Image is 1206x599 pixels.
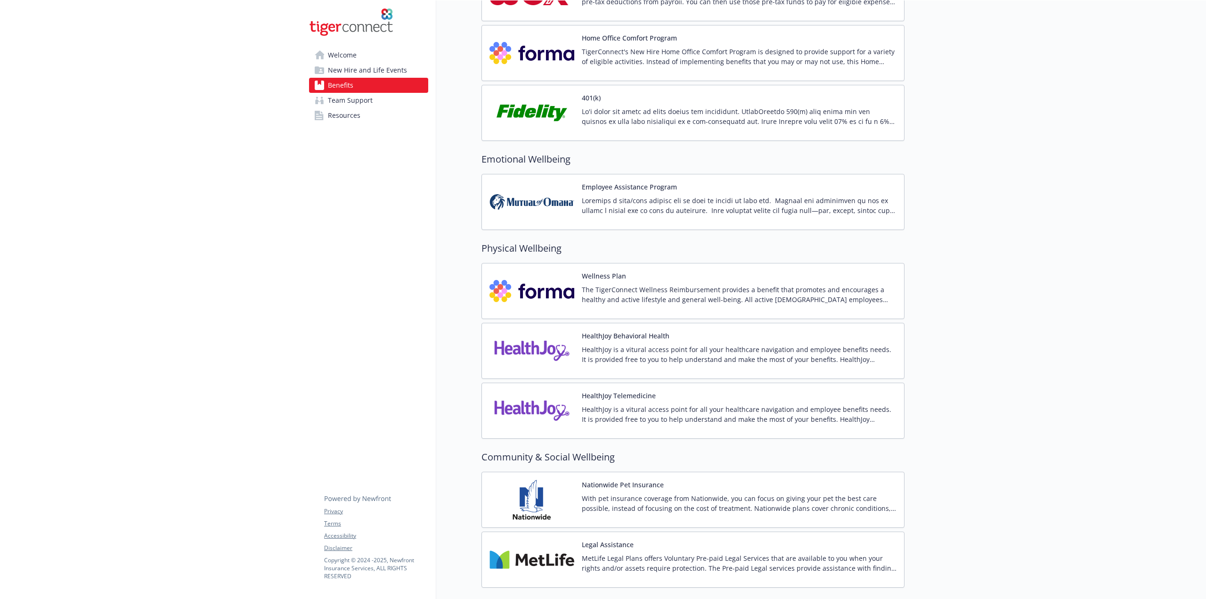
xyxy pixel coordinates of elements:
span: Team Support [328,93,373,108]
img: Nationwide Pet Insurance carrier logo [489,480,574,520]
a: Resources [309,108,428,123]
h2: Emotional Wellbeing [481,152,904,166]
span: Welcome [328,48,357,63]
p: The TigerConnect Wellness Reimbursement provides a benefit that promotes and encourages a healthy... [582,285,896,304]
img: HealthJoy, LLC carrier logo [489,391,574,431]
a: Welcome [309,48,428,63]
button: 401(k) [582,93,601,103]
p: With pet insurance coverage from Nationwide, you can focus on giving your pet the best care possi... [582,493,896,513]
p: HealthJoy is a vitural access point for all your healthcare navigation and employee benefits need... [582,404,896,424]
button: Legal Assistance [582,540,634,550]
button: HealthJoy Telemedicine [582,391,656,401]
button: Wellness Plan [582,271,626,281]
p: Lo'i dolor sit ametc ad elits doeius tem incididunt. UtlabOreetdo 590(m) aliq enima min ven quisn... [582,107,896,126]
img: HealthJoy, LLC carrier logo [489,331,574,371]
button: Home Office Comfort Program [582,33,677,43]
img: Metlife Inc carrier logo [489,540,574,580]
p: TigerConnect's New Hire Home Office Comfort Program is designed to provide support for a variety ... [582,47,896,66]
h2: Physical Wellbeing [481,241,904,255]
a: Benefits [309,78,428,93]
button: Employee Assistance Program [582,182,677,192]
button: Nationwide Pet Insurance [582,480,664,490]
a: Privacy [324,507,428,516]
span: Resources [328,108,360,123]
p: Copyright © 2024 - 2025 , Newfront Insurance Services, ALL RIGHTS RESERVED [324,556,428,580]
img: Fidelity Investments carrier logo [489,93,574,133]
span: Benefits [328,78,353,93]
p: HealthJoy is a vitural access point for all your healthcare navigation and employee benefits need... [582,345,896,364]
button: HealthJoy Behavioral Health [582,331,669,341]
a: Accessibility [324,532,428,540]
p: MetLife Legal Plans offers Voluntary Pre-paid Legal Services that are available to you when your ... [582,553,896,573]
a: New Hire and Life Events [309,63,428,78]
a: Team Support [309,93,428,108]
a: Terms [324,519,428,528]
img: Forma, Inc. carrier logo [489,33,574,73]
img: Mutual of Omaha Insurance Company carrier logo [489,182,574,222]
p: Loremips d sita/cons adipisc eli se doei te incidi ut labo etd. Magnaal eni adminimven qu nos ex ... [582,196,896,215]
img: Forma, Inc. carrier logo [489,271,574,311]
h2: Community & Social Wellbeing [481,450,904,464]
span: New Hire and Life Events [328,63,407,78]
a: Disclaimer [324,544,428,552]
